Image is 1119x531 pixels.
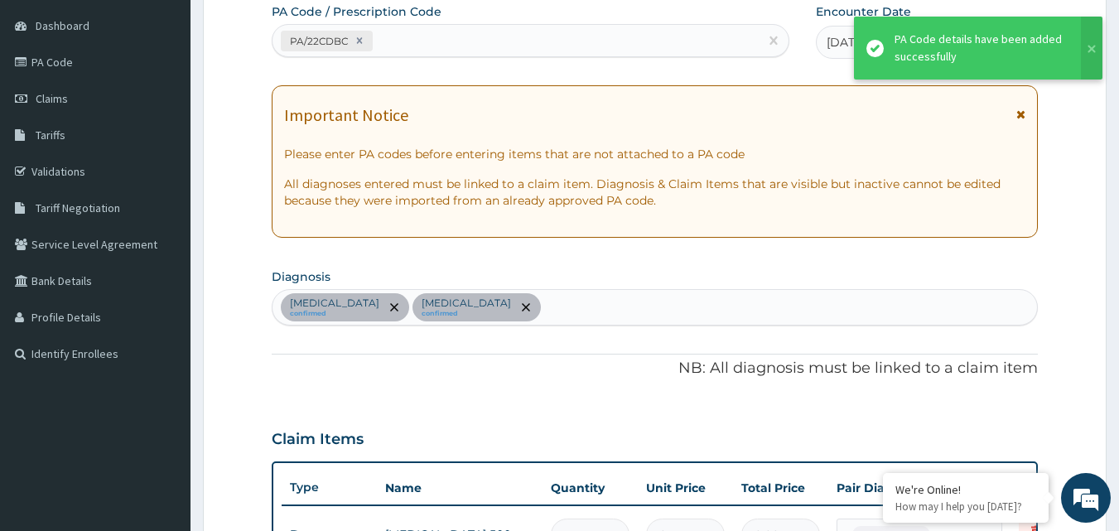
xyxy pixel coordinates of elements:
[290,310,379,318] small: confirmed
[36,18,89,33] span: Dashboard
[272,8,311,48] div: Minimize live chat window
[895,500,1036,514] p: How may I help you today?
[272,431,364,449] h3: Claim Items
[827,34,866,51] span: [DATE]
[387,300,402,315] span: remove selection option
[272,358,1039,379] p: NB: All diagnosis must be linked to a claim item
[282,472,377,503] th: Type
[31,83,67,124] img: d_794563401_company_1708531726252_794563401
[86,93,278,114] div: Chat with us now
[895,31,1065,65] div: PA Code details have been added successfully
[284,146,1026,162] p: Please enter PA codes before entering items that are not attached to a PA code
[272,268,330,285] label: Diagnosis
[36,200,120,215] span: Tariff Negotiation
[8,355,316,413] textarea: Type your message and hit 'Enter'
[543,471,638,504] th: Quantity
[96,160,229,327] span: We're online!
[638,471,733,504] th: Unit Price
[284,106,408,124] h1: Important Notice
[422,310,511,318] small: confirmed
[733,471,828,504] th: Total Price
[290,297,379,310] p: [MEDICAL_DATA]
[284,176,1026,209] p: All diagnoses entered must be linked to a claim item. Diagnosis & Claim Items that are visible bu...
[377,471,543,504] th: Name
[1010,471,1093,504] th: Actions
[828,471,1010,504] th: Pair Diagnosis
[519,300,533,315] span: remove selection option
[895,482,1036,497] div: We're Online!
[816,3,911,20] label: Encounter Date
[422,297,511,310] p: [MEDICAL_DATA]
[272,3,441,20] label: PA Code / Prescription Code
[36,91,68,106] span: Claims
[285,31,350,51] div: PA/22CDBC
[36,128,65,142] span: Tariffs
